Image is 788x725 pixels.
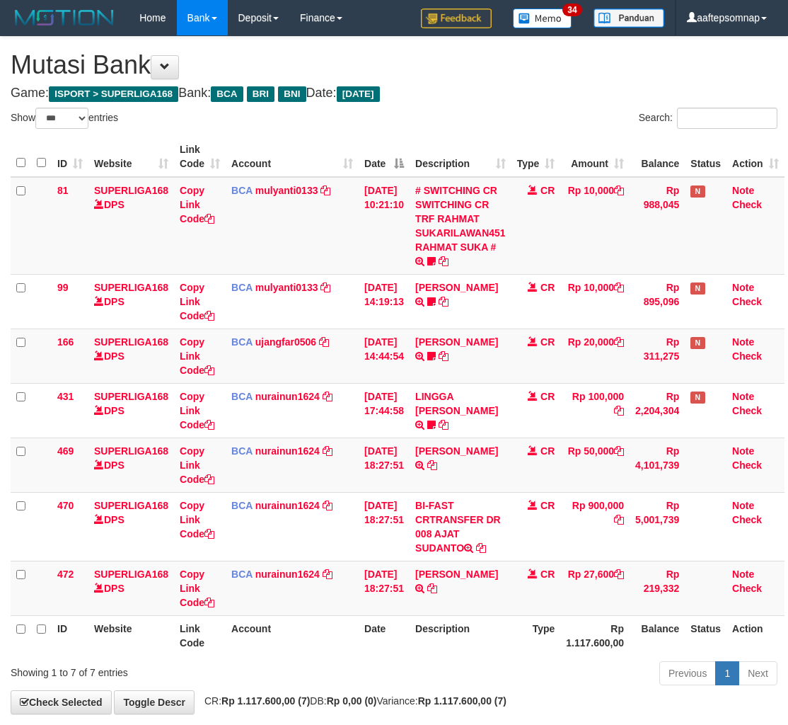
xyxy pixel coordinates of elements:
a: Copy Link Code [180,569,214,608]
h4: Game: Bank: Date: [11,86,777,101]
a: Note [732,500,754,511]
td: [DATE] 14:44:54 [359,329,410,383]
a: nurainun1624 [255,500,320,511]
h1: Mutasi Bank [11,51,777,79]
span: BRI [247,86,274,102]
span: CR [540,185,555,196]
a: Note [732,569,754,580]
a: Copy # SWITCHING CR SWITCHING CR TRF RAHMAT SUKARILAWAN451 RAHMAT SUKA # to clipboard [439,256,448,267]
td: Rp 50,000 [560,438,630,492]
a: Copy Rp 100,000 to clipboard [614,405,624,416]
a: Note [732,445,754,457]
td: [DATE] 17:44:58 [359,383,410,438]
span: BNI [278,86,306,102]
td: DPS [88,492,174,561]
th: ID [52,615,88,656]
th: Link Code [174,615,226,656]
a: Note [732,185,754,196]
select: Showentries [35,108,88,129]
a: Copy EKO FARISTIAN to clipboard [427,459,437,471]
span: 34 [562,4,581,16]
td: [DATE] 18:27:51 [359,438,410,492]
th: Type: activate to sort column ascending [511,137,561,177]
a: Check [732,296,762,307]
th: Balance [630,615,685,656]
a: 1 [715,661,739,685]
a: nurainun1624 [255,391,320,402]
a: Copy nurainun1624 to clipboard [323,445,332,457]
th: Date [359,615,410,656]
strong: Rp 1.117.600,00 (7) [418,695,506,707]
a: Copy BI-FAST CRTRANSFER DR 008 AJAT SUDANTO to clipboard [476,542,486,554]
div: Showing 1 to 7 of 7 entries [11,660,318,680]
a: Note [732,336,754,348]
a: Copy Rp 20,000 to clipboard [614,336,624,348]
label: Show entries [11,108,118,129]
span: 472 [57,569,74,580]
a: Copy mulyanti0133 to clipboard [320,282,330,293]
a: SUPERLIGA168 [94,336,168,348]
td: Rp 219,332 [630,561,685,615]
td: Rp 20,000 [560,329,630,383]
strong: Rp 1.117.600,00 (7) [221,695,310,707]
td: BI-FAST CRTRANSFER DR 008 AJAT SUDANTO [410,492,511,561]
a: Note [732,282,754,293]
a: Note [732,391,754,402]
a: [PERSON_NAME] [415,569,498,580]
span: BCA [231,336,253,348]
th: ID: activate to sort column ascending [52,137,88,177]
th: Action: activate to sort column ascending [726,137,784,177]
label: Search: [639,108,777,129]
a: Toggle Descr [114,690,195,714]
th: Account: activate to sort column ascending [226,137,359,177]
span: Has Note [690,282,705,295]
a: Check [732,199,762,210]
img: Button%20Memo.svg [513,8,572,28]
a: Check Selected [11,690,112,714]
span: ISPORT > SUPERLIGA168 [49,86,178,102]
a: Copy LINGGA ADITYA PRAT to clipboard [439,419,448,430]
span: Has Note [690,337,705,349]
th: Status [685,615,726,656]
td: DPS [88,177,174,275]
a: Copy Link Code [180,185,214,224]
span: BCA [231,569,253,580]
th: Type [511,615,561,656]
td: [DATE] 18:27:51 [359,492,410,561]
a: Copy NOVEN ELING PRAYOG to clipboard [439,350,448,362]
span: 470 [57,500,74,511]
th: Website [88,615,174,656]
a: Copy Link Code [180,391,214,430]
a: Copy Rp 900,000 to clipboard [614,514,624,525]
a: Check [732,583,762,594]
a: Check [732,514,762,525]
span: BCA [231,185,253,196]
th: Action [726,615,784,656]
a: [PERSON_NAME] [415,336,498,348]
td: Rp 27,600 [560,561,630,615]
a: SUPERLIGA168 [94,185,168,196]
td: [DATE] 18:27:51 [359,561,410,615]
td: Rp 10,000 [560,177,630,275]
span: CR [540,445,555,457]
span: 166 [57,336,74,348]
span: CR [540,282,555,293]
a: [PERSON_NAME] [415,282,498,293]
span: 431 [57,391,74,402]
a: Next [738,661,777,685]
span: Has Note [690,185,705,198]
span: 81 [57,185,69,196]
th: Rp 1.117.600,00 [560,615,630,656]
img: Feedback.jpg [421,8,492,28]
span: CR [540,391,555,402]
a: Copy nurainun1624 to clipboard [323,569,332,580]
th: Status [685,137,726,177]
a: ujangfar0506 [255,336,316,348]
a: SUPERLIGA168 [94,500,168,511]
span: CR: DB: Variance: [197,695,506,707]
a: Previous [659,661,716,685]
a: Copy mulyanti0133 to clipboard [320,185,330,196]
a: Check [732,459,762,471]
a: Copy Link Code [180,282,214,321]
strong: Rp 0,00 (0) [327,695,377,707]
